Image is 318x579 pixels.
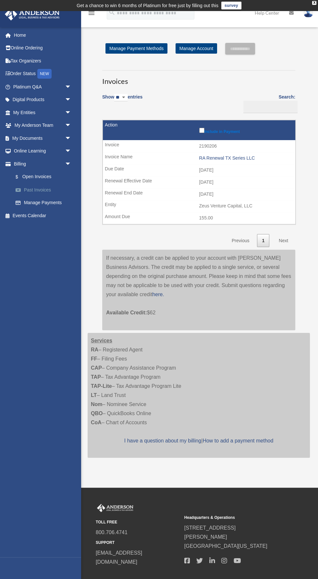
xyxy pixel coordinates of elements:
p: | [91,436,307,445]
input: Include in Payment [199,128,204,133]
a: Past Invoices [9,183,81,196]
a: Digital Productsarrow_drop_down [5,93,81,106]
a: Manage Account [176,43,217,54]
strong: TAP-Lite [91,383,112,389]
strong: TAP [91,374,101,380]
strong: CoA [91,420,102,425]
i: search [108,9,116,16]
td: Zeus Venture Capital, LLC [103,200,295,212]
i: menu [88,9,95,17]
a: My Anderson Teamarrow_drop_down [5,119,81,132]
span: arrow_drop_down [65,119,78,132]
span: $ [19,173,22,181]
a: $Open Invoices [9,170,78,184]
a: I have a question about my billing [124,438,201,443]
a: Home [5,29,81,42]
label: Show entries [102,93,142,108]
h3: Invoices [102,70,295,86]
a: Events Calendar [5,209,81,222]
a: Tax Organizers [5,54,81,67]
strong: Services [91,338,112,343]
strong: CAP [91,365,102,371]
label: Include in Payment [199,126,292,134]
img: User Pic [303,8,313,18]
a: survey [221,2,241,9]
a: Platinum Q&Aarrow_drop_down [5,80,81,93]
strong: RA [91,347,98,352]
a: My Documentsarrow_drop_down [5,132,81,145]
label: Search: [241,93,295,113]
div: Get a chance to win 6 months of Platinum for free just by filling out this [77,2,218,9]
strong: Nom [91,401,103,407]
a: [STREET_ADDRESS][PERSON_NAME] [184,525,236,540]
p: $62 [106,299,291,317]
a: menu [88,11,95,17]
img: Anderson Advisors Platinum Portal [96,504,135,512]
span: arrow_drop_down [65,132,78,145]
a: here. [152,292,164,297]
td: [DATE] [103,164,295,177]
a: My Entitiesarrow_drop_down [5,106,81,119]
span: arrow_drop_down [65,80,78,94]
td: 2190206 [103,140,295,152]
strong: LT [91,392,97,398]
a: Online Ordering [5,42,81,55]
a: Manage Payment Methods [105,43,167,54]
a: [GEOGRAPHIC_DATA][US_STATE] [184,543,267,549]
span: arrow_drop_down [65,145,78,158]
td: [DATE] [103,188,295,201]
a: Previous [227,234,254,247]
a: 800.706.4741 [96,530,128,535]
span: arrow_drop_down [65,157,78,171]
a: Order StatusNEW [5,67,81,81]
small: Headquarters & Operations [184,514,268,521]
div: NEW [37,69,52,79]
strong: FF [91,356,97,362]
a: Billingarrow_drop_down [5,157,81,170]
td: 155.00 [103,212,295,224]
div: – Registered Agent – Filing Fees – Company Assistance Program – Tax Advantage Program – Tax Advan... [88,333,310,458]
span: arrow_drop_down [65,106,78,119]
a: Next [274,234,293,247]
small: SUPPORT [96,539,180,546]
div: If necessary, a credit can be applied to your account with [PERSON_NAME] Business Advisors. The c... [102,250,295,330]
a: 1 [257,234,269,247]
small: TOLL FREE [96,519,180,526]
a: Manage Payments [9,196,81,209]
img: Anderson Advisors Platinum Portal [3,8,62,20]
td: [DATE] [103,176,295,189]
select: Showentries [114,94,128,101]
div: RA Renewal TX Series LLC [199,155,292,161]
span: arrow_drop_down [65,93,78,107]
a: [EMAIL_ADDRESS][DOMAIN_NAME] [96,550,142,565]
a: How to add a payment method [202,438,273,443]
a: Online Learningarrow_drop_down [5,145,81,158]
span: Available Credit: [106,310,147,315]
div: close [312,1,316,5]
strong: QBO [91,411,103,416]
input: Search: [243,101,298,113]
